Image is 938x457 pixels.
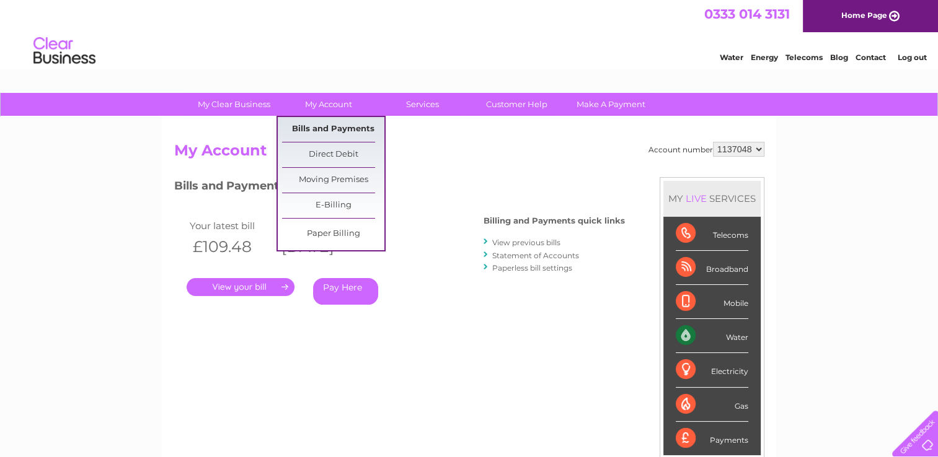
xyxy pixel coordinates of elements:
div: Account number [648,142,764,157]
a: View previous bills [492,238,560,247]
td: Your latest bill [187,217,276,234]
a: Contact [856,53,886,62]
a: Direct Debit [282,142,384,167]
a: My Clear Business [183,93,285,116]
h3: Bills and Payments [174,177,625,199]
a: Paper Billing [282,222,384,246]
h4: Billing and Payments quick links [484,216,625,225]
a: My Account [277,93,379,116]
a: Blog [830,53,848,62]
div: Broadband [676,251,748,285]
div: Gas [676,388,748,422]
a: 0333 014 3131 [704,6,790,22]
a: Pay Here [313,278,378,305]
th: £109.48 [187,234,276,259]
h2: My Account [174,142,764,165]
td: Invoice date [275,217,365,234]
a: Make A Payment [560,93,662,116]
a: E-Billing [282,193,384,218]
a: Energy [751,53,778,62]
a: Moving Premises [282,168,384,193]
a: . [187,278,294,296]
a: Customer Help [466,93,568,116]
div: Electricity [676,353,748,387]
div: Clear Business is a trading name of Verastar Limited (registered in [GEOGRAPHIC_DATA] No. 3667643... [177,7,763,60]
th: [DATE] [275,234,365,259]
a: Log out [897,53,926,62]
div: Mobile [676,285,748,319]
a: Bills and Payments [282,117,384,142]
a: Statement of Accounts [492,251,579,260]
a: Water [720,53,743,62]
div: Payments [676,422,748,455]
a: Services [371,93,474,116]
img: logo.png [33,32,96,70]
div: MY SERVICES [663,181,761,216]
div: Water [676,319,748,353]
a: Telecoms [785,53,823,62]
a: Paperless bill settings [492,263,572,272]
div: LIVE [683,193,709,204]
div: Telecoms [676,217,748,251]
